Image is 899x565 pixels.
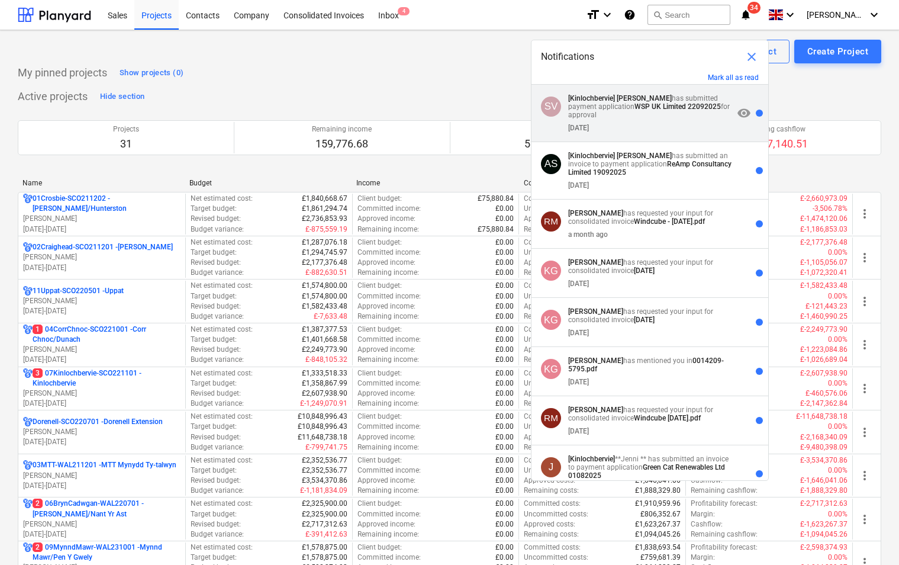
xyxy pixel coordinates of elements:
p: 02Craighead-SCO211201 - [PERSON_NAME] [33,242,173,252]
p: Approved income : [357,476,415,486]
strong: [PERSON_NAME] [617,94,672,102]
span: 4 [398,7,410,15]
p: Remaining costs : [524,399,579,409]
p: £1,840,668.67 [302,194,347,204]
p: Client budget : [357,281,402,291]
div: Show projects (0) [120,66,183,80]
p: £10,848,996.43 [298,412,347,422]
p: £0.00 [495,237,514,248]
p: £1,861,294.74 [302,204,347,214]
p: £-799,741.75 [305,442,347,452]
strong: Windcube - [DATE].pdf [634,217,705,226]
p: Approved income : [357,345,415,355]
p: £1,401,668.58 [302,335,347,345]
p: Uncommitted costs : [524,335,588,345]
div: [DATE] [568,378,589,386]
p: £0.00 [495,442,514,452]
span: more_vert [858,207,872,221]
div: Budget [189,179,347,187]
div: Dorenell-SCO220701 -Dorenell Extension[PERSON_NAME][DATE]-[DATE] [23,417,181,447]
p: Approved income : [357,301,415,312]
iframe: Chat Widget [840,508,899,565]
p: Committed costs : [524,325,581,335]
span: [PERSON_NAME] [807,10,866,20]
strong: [Kinlochbervie] [568,455,615,463]
strong: [DATE] [634,316,655,324]
span: more_vert [858,425,872,439]
p: £0.00 [495,476,514,486]
span: more_vert [858,381,872,396]
div: 03MTT-WAL211201 -MTT Mynydd Ty-talwyn[PERSON_NAME][DATE]-[DATE] [23,460,181,490]
span: 3 [33,368,43,378]
strong: [Kinlochbervie] [568,152,615,160]
p: [DATE] - [DATE] [23,529,181,540]
p: Remaining income : [357,442,419,452]
div: Project has multi currencies enabled [23,194,33,214]
p: £2,736,853.93 [302,214,347,224]
div: Sophie Viandier [541,97,561,117]
div: 02Craighead-SCO211201 -[PERSON_NAME][PERSON_NAME][DATE]-[DATE] [23,242,181,272]
p: Committed income : [357,204,421,214]
p: £-9,480,398.09 [800,442,848,452]
p: Approved income : [357,389,415,399]
p: £-7,633.48 [314,312,347,322]
button: Search [647,5,730,25]
strong: [PERSON_NAME] [568,209,623,217]
div: 11Uppat-SCO220501 -Uppat[PERSON_NAME][DATE]-[DATE] [23,286,181,316]
p: £-2,660,973.09 [800,194,848,204]
p: £0.00 [495,378,514,389]
p: [PERSON_NAME] [23,519,181,529]
p: £75,880.84 [478,194,514,204]
p: £0.00 [495,389,514,399]
div: Project has multi currencies enabled [23,325,33,345]
span: 2 [33,542,43,552]
span: more_vert [858,251,872,265]
p: £-2,249,773.90 [800,325,848,335]
strong: [DATE] [634,267,655,275]
div: 206BrynCadwgan-WAL220701 -[PERSON_NAME]/Nant Yr Ast[PERSON_NAME][DATE]-[DATE] [23,499,181,540]
p: Remaining income : [357,399,419,409]
p: Net estimated cost : [191,368,253,378]
p: £0.00 [495,412,514,422]
p: Committed income : [357,335,421,345]
p: £-121,443.23 [805,301,848,312]
p: 04CorrChnoc-SCO221001 - Corr Chnoc/Dunach [33,325,181,345]
strong: Green Cat Renewables Ltd 01082025 [568,463,725,480]
div: Kristina Gulevica [541,310,561,330]
button: Create Project [794,40,881,63]
p: [PERSON_NAME] [23,389,181,399]
span: KG [544,265,558,276]
p: £10,848,996.43 [298,422,347,432]
strong: [PERSON_NAME] [568,307,623,316]
p: Approved costs : [524,345,575,355]
div: [DATE] [568,427,589,435]
p: 11Uppat-SCO220501 - Uppat [33,286,124,296]
p: Net estimated cost : [191,237,253,248]
button: Hide section [97,87,147,106]
p: £-460,576.06 [805,389,848,399]
p: Budget variance : [191,442,244,452]
div: Jenni [541,457,561,477]
p: £-1,249,070.91 [300,399,347,409]
p: Budget variance : [191,224,244,235]
span: KG [544,364,558,374]
p: **Jenni ** has submitted an invoice to payment application [568,455,733,480]
p: £1,333,518.33 [302,368,347,378]
p: [DATE] - [DATE] [23,355,181,365]
p: £-2,168,340.09 [800,432,848,442]
p: Target budget : [191,422,237,432]
p: £0.00 [495,335,514,345]
p: Uncommitted costs : [524,378,588,389]
p: Committed income : [357,378,421,389]
p: Approved income : [357,214,415,224]
strong: [PERSON_NAME] [568,357,623,365]
p: Revised budget : [191,214,241,224]
p: £-848,105.32 [305,355,347,365]
p: Projects [113,124,139,134]
p: Remaining income : [357,268,419,278]
p: £-1,072,320.41 [800,268,848,278]
p: Committed costs : [524,281,581,291]
strong: ReAmp Consultancy Limited 19092025 [568,160,732,176]
p: has submitted an invoice to payment application [568,152,733,176]
strong: [PERSON_NAME] [617,152,672,160]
